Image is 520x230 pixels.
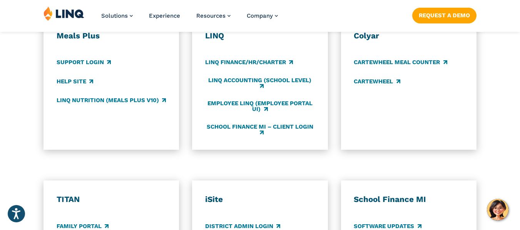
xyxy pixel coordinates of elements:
[354,31,463,41] h3: Colyar
[205,194,315,204] h3: iSite
[196,12,226,19] span: Resources
[57,31,166,41] h3: Meals Plus
[196,12,231,19] a: Resources
[354,58,447,67] a: CARTEWHEEL Meal Counter
[354,77,400,86] a: CARTEWHEEL
[247,12,273,19] span: Company
[205,100,315,113] a: Employee LINQ (Employee Portal UI)
[205,77,315,90] a: LINQ Accounting (school level)
[57,77,93,86] a: Help Site
[205,31,315,41] h3: LINQ
[57,96,166,104] a: LINQ Nutrition (Meals Plus v10)
[487,199,508,220] button: Hello, have a question? Let’s chat.
[354,194,463,204] h3: School Finance MI
[57,194,166,204] h3: TITAN
[205,58,293,67] a: LINQ Finance/HR/Charter
[247,12,278,19] a: Company
[101,12,128,19] span: Solutions
[101,12,133,19] a: Solutions
[205,123,315,136] a: School Finance MI – Client Login
[412,8,477,23] a: Request a Demo
[149,12,180,19] a: Experience
[57,58,111,67] a: Support Login
[412,6,477,23] nav: Button Navigation
[43,6,84,21] img: LINQ | K‑12 Software
[101,6,278,31] nav: Primary Navigation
